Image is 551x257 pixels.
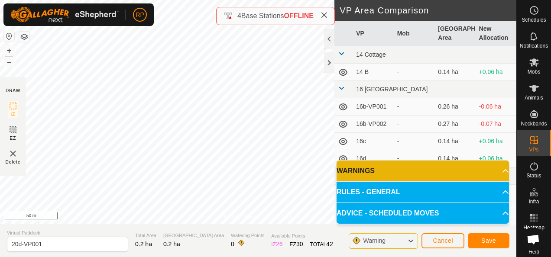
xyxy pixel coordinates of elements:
[476,133,516,150] td: +0.06 ha
[163,241,180,247] span: 0.2 ha
[337,161,509,181] p-accordion-header: WARNINGS
[310,240,333,249] div: TOTAL
[10,7,119,22] img: Gallagher Logo
[19,32,29,42] button: Map Layers
[163,232,224,239] span: [GEOGRAPHIC_DATA] Area
[528,69,540,74] span: Mobs
[521,121,547,126] span: Neckbands
[4,31,14,42] button: Reset Map
[522,228,545,251] div: Open chat
[271,240,282,249] div: IZ
[353,133,393,150] td: 16c
[326,241,333,247] span: 42
[337,203,509,224] p-accordion-header: ADVICE - SCHEDULED MOVES
[476,21,516,46] th: New Allocation
[241,12,284,19] span: Base Stations
[356,86,428,93] span: 16 [GEOGRAPHIC_DATA]
[237,12,241,19] span: 4
[224,213,256,221] a: Privacy Policy
[231,232,264,239] span: Watering Points
[135,232,156,239] span: Total Area
[290,240,303,249] div: EZ
[276,241,283,247] span: 26
[434,98,475,116] td: 0.26 ha
[434,116,475,133] td: 0.27 ha
[271,232,333,240] span: Available Points
[434,21,475,46] th: [GEOGRAPHIC_DATA] Area
[10,135,16,141] span: EZ
[135,241,152,247] span: 0.2 ha
[481,237,496,244] span: Save
[522,17,546,22] span: Schedules
[523,225,545,230] span: Heatmap
[397,154,431,163] div: -
[337,182,509,202] p-accordion-header: RULES - GENERAL
[397,137,431,146] div: -
[421,233,464,248] button: Cancel
[433,237,453,244] span: Cancel
[434,133,475,150] td: 0.14 ha
[529,147,538,152] span: VPs
[476,116,516,133] td: -0.07 ha
[397,102,431,111] div: -
[476,150,516,167] td: +0.06 ha
[528,199,539,204] span: Infra
[434,64,475,81] td: 0.14 ha
[4,57,14,67] button: –
[434,150,475,167] td: 0.14 ha
[397,119,431,128] div: -
[353,21,393,46] th: VP
[397,67,431,77] div: -
[363,237,386,244] span: Warning
[4,45,14,56] button: +
[353,98,393,116] td: 16b-VP001
[476,98,516,116] td: -0.06 ha
[520,43,548,48] span: Notifications
[525,95,543,100] span: Animals
[6,87,20,94] div: DRAW
[337,187,400,197] span: RULES - GENERAL
[8,148,18,159] img: VP
[136,10,144,19] span: RP
[6,159,21,165] span: Delete
[468,233,509,248] button: Save
[526,173,541,178] span: Status
[296,241,303,247] span: 30
[394,21,434,46] th: Mob
[353,116,393,133] td: 16b-VP002
[476,64,516,81] td: +0.06 ha
[7,229,128,237] span: Virtual Paddock
[267,213,292,221] a: Contact Us
[284,12,314,19] span: OFFLINE
[11,111,16,118] span: IZ
[337,166,375,176] span: WARNINGS
[337,208,439,218] span: ADVICE - SCHEDULED MOVES
[340,5,516,16] h2: VP Area Comparison
[528,249,539,254] span: Help
[353,64,393,81] td: 14 B
[231,241,234,247] span: 0
[353,150,393,167] td: 16d
[356,51,386,58] span: 14 Cottage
